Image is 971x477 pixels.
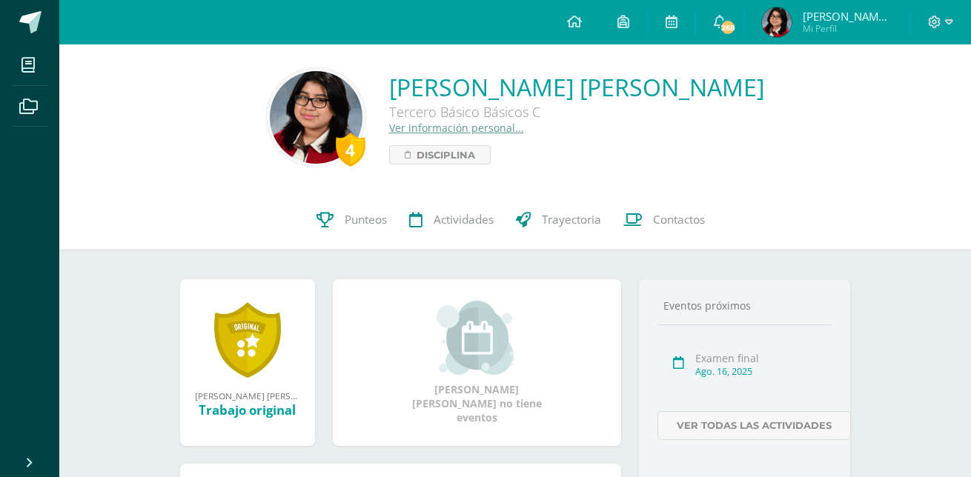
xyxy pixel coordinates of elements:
[195,390,300,401] div: [PERSON_NAME] [PERSON_NAME] obtuvo
[270,71,362,164] img: ea2833a49a6f241b464576c40c05a5ab.png
[389,103,764,121] div: Tercero Básico Básicos C
[762,7,792,37] img: fa9024f8572d94cca71e3822f1cb3514.png
[398,190,505,250] a: Actividades
[434,212,494,227] span: Actividades
[389,145,491,164] a: Disciplina
[803,9,892,24] span: [PERSON_NAME] [PERSON_NAME]
[695,351,828,365] div: Examen final
[305,190,398,250] a: Punteos
[195,401,300,418] div: Trabajo original
[402,301,551,424] div: [PERSON_NAME] [PERSON_NAME] no tiene eventos
[437,301,517,375] img: event_small.png
[612,190,716,250] a: Contactos
[657,298,832,313] div: Eventos próximos
[389,71,764,103] a: [PERSON_NAME] [PERSON_NAME]
[505,190,612,250] a: Trayectoria
[720,19,736,36] span: 268
[336,133,365,167] div: 4
[803,22,892,35] span: Mi Perfil
[542,212,601,227] span: Trayectoria
[657,411,851,440] a: Ver todas las actividades
[389,121,524,135] a: Ver información personal...
[653,212,705,227] span: Contactos
[695,365,828,378] div: Ago. 16, 2025
[345,212,387,227] span: Punteos
[417,146,475,164] span: Disciplina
